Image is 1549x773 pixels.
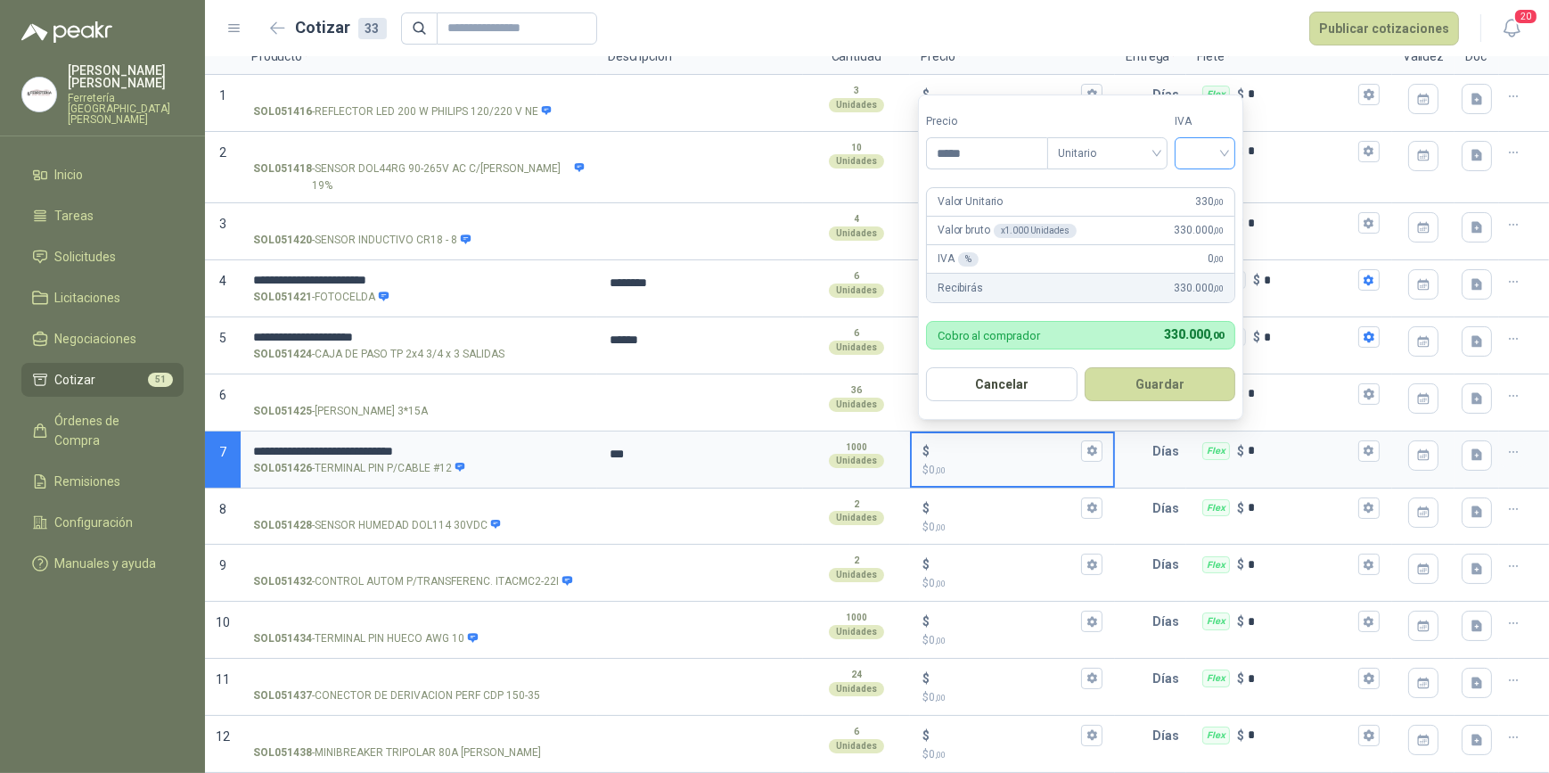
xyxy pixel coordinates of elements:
[1202,86,1230,103] div: Flex
[854,725,859,739] p: 6
[253,744,541,761] p: - MINIBREAKER TRIPOLAR 80A [PERSON_NAME]
[55,206,94,226] span: Tareas
[253,274,585,287] input: SOL051421-FOTOCELDA
[253,331,585,344] input: SOL051424-CAJA DE PASO TP 2x4 3/4 x 3 SALIDAS
[1081,554,1102,575] button: $$0,00
[851,383,862,398] p: 36
[55,165,84,185] span: Inicio
[253,517,502,534] p: - SENSOR HUMEDAD DOL114 30VDC
[55,411,167,450] span: Órdenes de Compra
[1081,84,1102,105] button: $$0,00
[1175,280,1225,297] span: 330.000
[253,232,471,249] p: - SENSOR INDUCTIVO CR18 - 8
[1085,367,1236,401] button: Guardar
[253,502,585,515] input: SOL051428-SENSOR HUMEDAD DOL114 30VDC
[910,39,1116,75] p: Precio
[21,322,184,356] a: Negociaciones
[1248,558,1355,572] input: Flex $
[846,440,867,455] p: 1000
[854,84,859,98] p: 3
[1081,440,1102,462] button: $$0,00
[854,269,859,284] p: 6
[829,682,884,696] div: Unidades
[253,388,585,401] input: SOL051425-[PERSON_NAME] 3*15A
[216,615,230,629] span: 10
[219,388,226,402] span: 6
[929,691,946,703] span: 0
[829,341,884,355] div: Unidades
[55,329,137,349] span: Negociaciones
[253,160,585,194] p: - SENSOR DOL44RG 90-265V AC C/[PERSON_NAME] 19%
[253,289,389,306] p: - FOTOCELDA
[55,472,121,491] span: Remisiones
[933,672,1078,686] input: $$0,00
[935,636,946,646] span: ,00
[253,145,585,159] input: SOL051418-SENSOR DOL44RG 90-265V AC C/[PERSON_NAME] 19%
[926,113,1047,130] label: Precio
[1248,501,1355,514] input: Flex $
[922,85,930,104] p: $
[938,251,978,267] p: IVA
[938,280,983,297] p: Recibirás
[803,39,910,75] p: Cantidad
[829,226,884,241] div: Unidades
[253,160,312,194] strong: SOL051418
[253,403,312,420] strong: SOL051425
[1237,498,1244,518] p: $
[1152,433,1186,469] p: Días
[1358,141,1380,162] button: Flex $
[933,87,1078,101] input: $$0,00
[829,568,884,582] div: Unidades
[1248,615,1355,629] input: Flex $
[933,728,1078,742] input: $$0,00
[922,669,930,688] p: $
[1253,327,1260,347] p: $
[1214,226,1225,235] span: ,00
[929,521,946,533] span: 0
[1237,555,1244,574] p: $
[854,554,859,568] p: 2
[296,15,387,40] h2: Cotizar
[994,224,1077,238] div: x 1.000 Unidades
[935,522,946,532] span: ,00
[1202,442,1230,460] div: Flex
[1202,670,1230,687] div: Flex
[219,502,226,516] span: 8
[1058,140,1157,167] span: Unitario
[219,445,226,459] span: 7
[21,199,184,233] a: Tareas
[926,367,1078,401] button: Cancelar
[1237,85,1244,104] p: $
[219,145,226,160] span: 2
[219,217,226,231] span: 3
[1248,728,1355,742] input: Flex $
[829,154,884,169] div: Unidades
[148,373,173,387] span: 51
[829,398,884,412] div: Unidades
[1202,727,1230,744] div: Flex
[1358,440,1380,462] button: Flex $
[829,284,884,298] div: Unidades
[1248,444,1355,457] input: Flex $
[253,445,585,458] input: SOL051426-TERMINAL PIN P/CABLE #12
[21,363,184,397] a: Cotizar51
[253,630,479,647] p: - TERMINAL PIN HUECO AWG 10
[933,558,1078,572] input: $$0,00
[21,21,112,43] img: Logo peakr
[922,575,1103,592] p: $
[1081,725,1102,746] button: $$0,00
[1237,726,1244,745] p: $
[253,88,585,102] input: SOL051416-REFLECTOR LED 200 W PHILIPS 120/220 V NE
[1358,611,1380,632] button: Flex $
[854,498,859,512] p: 2
[253,615,585,629] input: SOL051434-TERMINAL PIN HUECO AWG 10
[55,513,134,532] span: Configuración
[922,498,930,518] p: $
[1248,144,1355,158] input: Flex $
[253,573,573,590] p: - CONTROL AUTOM P/TRANSFERENC. ITACMC2-22I
[1358,498,1380,519] button: Flex $
[935,693,946,703] span: ,00
[253,403,428,420] p: - [PERSON_NAME] 3*15A
[1210,330,1225,341] span: ,00
[829,98,884,112] div: Unidades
